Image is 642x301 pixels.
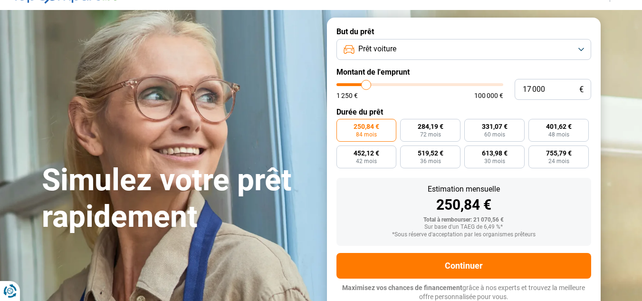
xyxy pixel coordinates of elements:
[344,185,584,193] div: Estimation mensuelle
[336,68,591,77] label: Montant de l'emprunt
[548,158,569,164] span: 24 mois
[482,123,508,130] span: 331,07 €
[546,150,572,156] span: 755,79 €
[546,123,572,130] span: 401,62 €
[484,158,505,164] span: 30 mois
[358,44,396,54] span: Prêt voiture
[418,150,443,156] span: 519,52 €
[482,150,508,156] span: 613,98 €
[344,224,584,231] div: Sur base d'un TAEG de 6,49 %*
[344,217,584,223] div: Total à rembourser: 21 070,56 €
[548,132,569,137] span: 48 mois
[344,232,584,238] div: *Sous réserve d'acceptation par les organismes prêteurs
[356,132,377,137] span: 84 mois
[354,123,379,130] span: 250,84 €
[579,86,584,94] span: €
[336,92,358,99] span: 1 250 €
[336,39,591,60] button: Prêt voiture
[336,253,591,279] button: Continuer
[474,92,503,99] span: 100 000 €
[420,132,441,137] span: 72 mois
[344,198,584,212] div: 250,84 €
[356,158,377,164] span: 42 mois
[342,284,462,291] span: Maximisez vos chances de financement
[418,123,443,130] span: 284,19 €
[336,27,591,36] label: But du prêt
[354,150,379,156] span: 452,12 €
[420,158,441,164] span: 36 mois
[42,162,316,235] h1: Simulez votre prêt rapidement
[484,132,505,137] span: 60 mois
[336,107,591,117] label: Durée du prêt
